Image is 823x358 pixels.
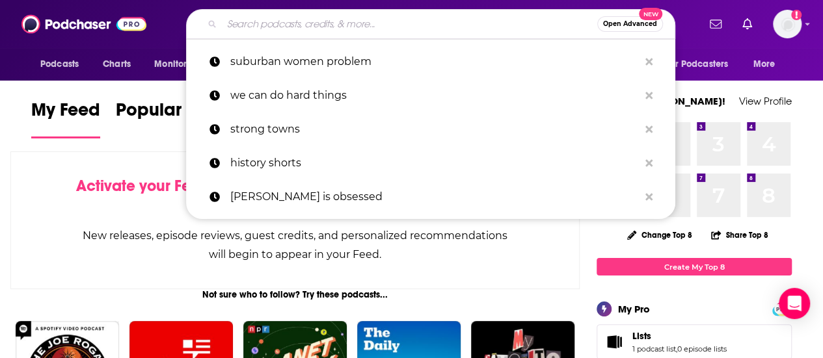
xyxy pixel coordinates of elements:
button: open menu [31,52,96,77]
span: Charts [103,55,131,73]
span: Popular Feed [116,99,226,129]
img: User Profile [773,10,802,38]
a: My Feed [31,99,100,138]
button: Change Top 8 [619,227,700,243]
a: PRO [774,303,790,313]
a: Lists [632,330,727,342]
a: 0 episode lists [677,344,727,353]
span: More [753,55,776,73]
button: Open AdvancedNew [597,16,663,32]
p: david greene is obsessed [230,180,639,214]
p: suburban women problem [230,45,639,79]
a: strong towns [186,112,675,146]
span: For Podcasters [666,55,728,73]
a: history shorts [186,146,675,180]
div: Search podcasts, credits, & more... [186,9,675,39]
a: Show notifications dropdown [705,13,727,35]
button: open menu [744,52,792,77]
div: Not sure who to follow? Try these podcasts... [10,289,580,300]
span: Logged in as mdekoning [773,10,802,38]
button: open menu [145,52,217,77]
button: open menu [657,52,747,77]
span: My Feed [31,99,100,129]
span: Monitoring [154,55,200,73]
span: New [639,8,662,20]
a: [PERSON_NAME] is obsessed [186,180,675,214]
input: Search podcasts, credits, & more... [222,14,597,34]
span: , [676,344,677,353]
button: Show profile menu [773,10,802,38]
a: we can do hard things [186,79,675,112]
span: Activate your Feed [76,176,209,196]
p: history shorts [230,146,639,180]
span: Open Advanced [603,21,657,27]
div: Open Intercom Messenger [779,288,810,319]
svg: Add a profile image [791,10,802,20]
a: Popular Feed [116,99,226,138]
div: My Pro [618,303,650,315]
a: Lists [601,333,627,351]
a: 1 podcast list [632,344,676,353]
span: Lists [632,330,651,342]
p: we can do hard things [230,79,639,112]
p: strong towns [230,112,639,146]
a: Show notifications dropdown [737,13,757,35]
a: Charts [94,52,139,77]
img: Podchaser - Follow, Share and Rate Podcasts [21,12,146,36]
button: Share Top 8 [710,222,769,248]
a: suburban women problem [186,45,675,79]
div: by following Podcasts, Creators, Lists, and other Users! [76,177,514,214]
a: Create My Top 8 [597,258,792,275]
div: New releases, episode reviews, guest credits, and personalized recommendations will begin to appe... [76,226,514,264]
a: View Profile [739,95,792,107]
span: Podcasts [40,55,79,73]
